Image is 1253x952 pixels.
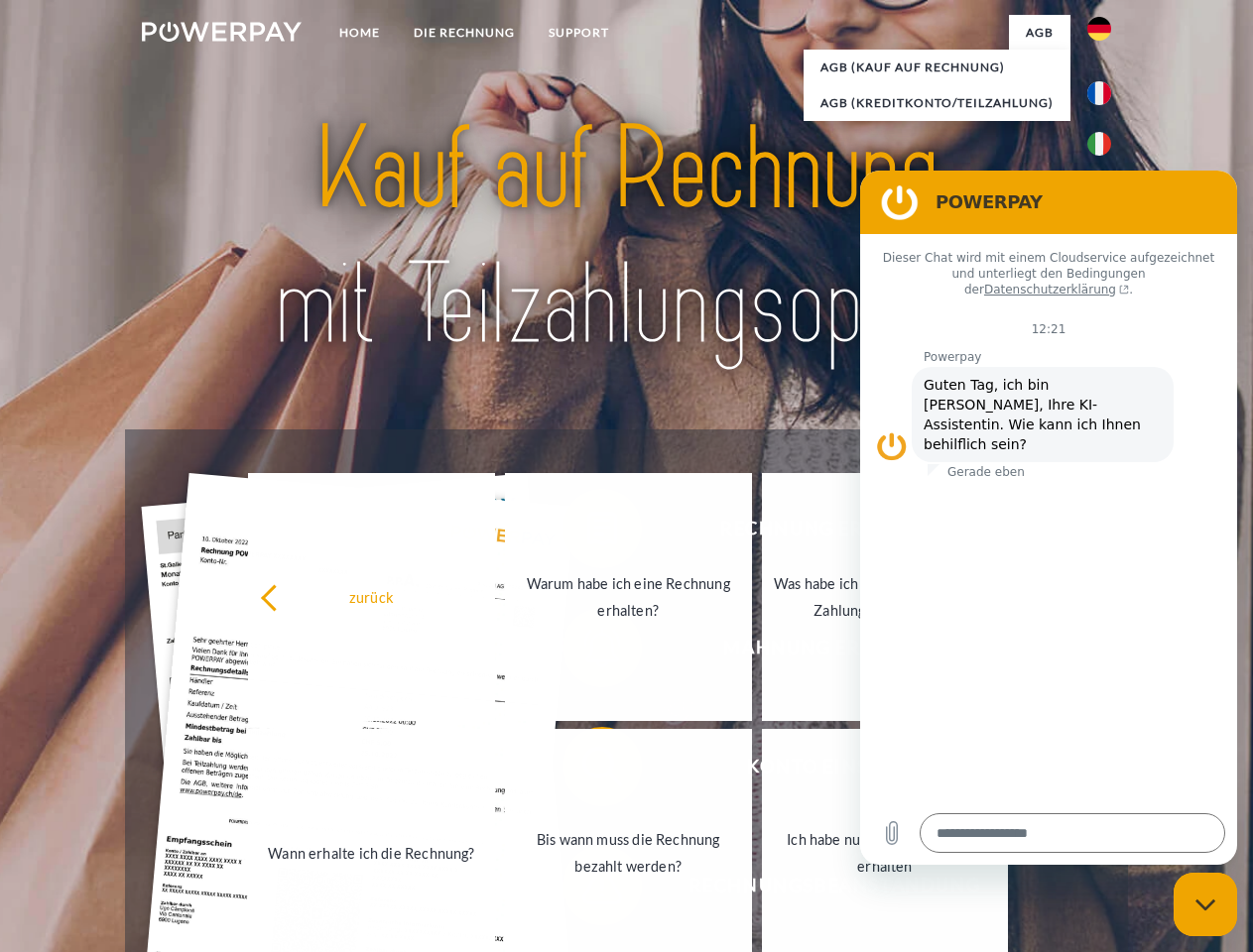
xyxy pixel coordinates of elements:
[1174,873,1237,936] iframe: Schaltfläche zum Öffnen des Messaging-Fensters; Konversation läuft
[517,570,740,624] div: Warum habe ich eine Rechnung erhalten?
[762,473,1009,721] a: Was habe ich noch offen, ist meine Zahlung eingegangen?
[1087,81,1111,105] img: fr
[517,826,740,880] div: Bis wann muss die Rechnung bezahlt werden?
[860,171,1237,865] iframe: Messaging-Fenster
[774,570,997,624] div: Was habe ich noch offen, ist meine Zahlung eingegangen?
[142,22,302,42] img: logo-powerpay-white.svg
[397,15,532,51] a: DIE RECHNUNG
[260,583,483,610] div: zurück
[322,15,397,51] a: Home
[532,15,626,51] a: SUPPORT
[1087,132,1111,156] img: it
[1087,17,1111,41] img: de
[189,95,1064,380] img: title-powerpay_de.svg
[774,826,997,880] div: Ich habe nur eine Teillieferung erhalten
[804,85,1070,121] a: AGB (Kreditkonto/Teilzahlung)
[1009,15,1070,51] a: agb
[260,839,483,866] div: Wann erhalte ich die Rechnung?
[804,50,1070,85] a: AGB (Kauf auf Rechnung)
